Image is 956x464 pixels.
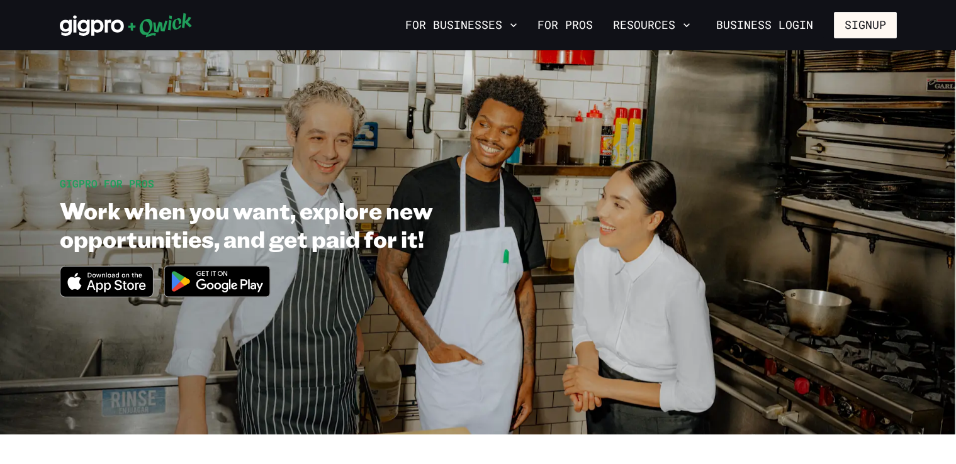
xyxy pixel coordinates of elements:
[834,12,897,38] button: Signup
[156,258,278,305] img: Get it on Google Play
[608,14,695,36] button: Resources
[706,12,824,38] a: Business Login
[532,14,598,36] a: For Pros
[60,196,562,253] h1: Work when you want, explore new opportunities, and get paid for it!
[60,287,154,300] a: Download on the App Store
[400,14,522,36] button: For Businesses
[60,177,154,190] span: GIGPRO FOR PROS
